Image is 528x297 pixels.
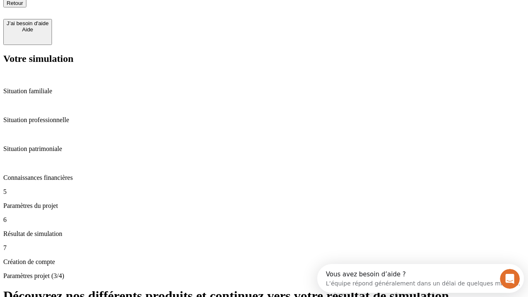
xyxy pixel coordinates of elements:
div: Ouvrir le Messenger Intercom [3,3,227,26]
div: L’équipe répond généralement dans un délai de quelques minutes. [9,14,203,22]
div: Vous avez besoin d’aide ? [9,7,203,14]
p: Résultat de simulation [3,230,525,238]
button: J’ai besoin d'aideAide [3,19,52,45]
p: Paramètres projet (3/4) [3,272,525,280]
div: J’ai besoin d'aide [7,20,49,26]
p: Situation familiale [3,87,525,95]
p: Création de compte [3,258,525,266]
h2: Votre simulation [3,53,525,64]
iframe: Intercom live chat [500,269,520,289]
p: 5 [3,188,525,196]
p: Situation patrimoniale [3,145,525,153]
p: 7 [3,244,525,252]
p: Paramètres du projet [3,202,525,210]
p: Situation professionnelle [3,116,525,124]
p: Connaissances financières [3,174,525,181]
p: 6 [3,216,525,224]
iframe: Intercom live chat discovery launcher [317,264,524,293]
div: Aide [7,26,49,33]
